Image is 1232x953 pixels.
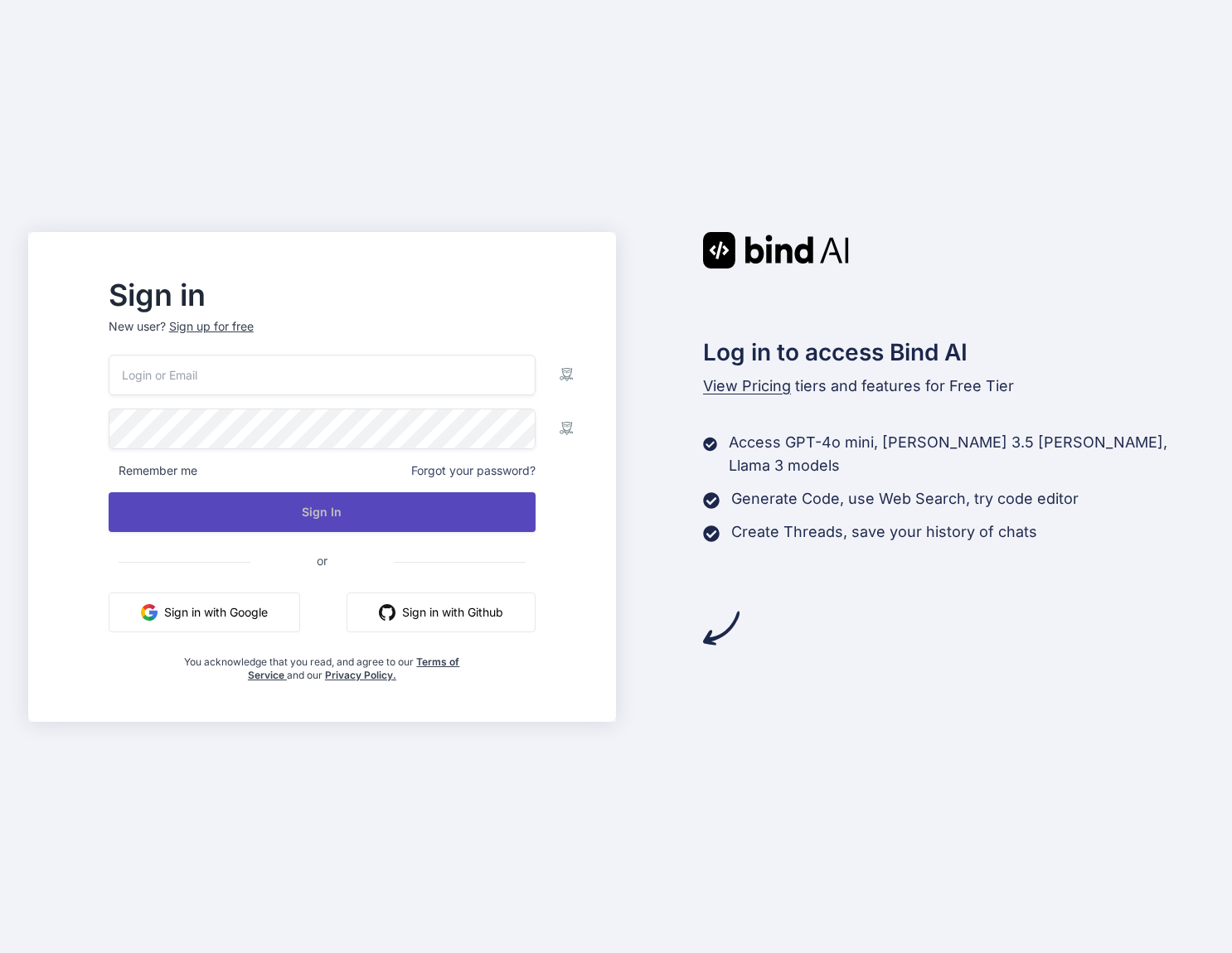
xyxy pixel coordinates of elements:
h2: Sign in [109,282,536,308]
h2: Log in to access Bind AI [703,335,1204,370]
span: or [250,540,394,581]
img: google [141,604,158,621]
img: Bind AI logo [703,232,849,268]
div: You acknowledge that you read, and agree to our and our [180,646,465,682]
button: Sign in with Google [109,593,300,632]
span: Remember me [109,462,197,479]
span: View Pricing [703,377,791,394]
img: github [379,604,395,621]
button: Sign In [109,492,536,532]
p: Create Threads, save your history of chats [731,520,1037,544]
p: Access GPT-4o mini, [PERSON_NAME] 3.5 [PERSON_NAME], Llama 3 models [729,431,1204,477]
span: Forgot your password? [411,462,536,479]
p: Generate Code, use Web Search, try code editor [731,487,1079,510]
button: Sign in with Github [347,593,536,632]
p: tiers and features for Free Tier [703,375,1204,398]
img: arrow [703,610,740,646]
a: Terms of Service [248,655,460,681]
input: Login or Email [109,355,536,395]
p: New user? [109,318,536,355]
div: Sign up for free [169,318,254,335]
a: Privacy Policy. [325,669,396,681]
